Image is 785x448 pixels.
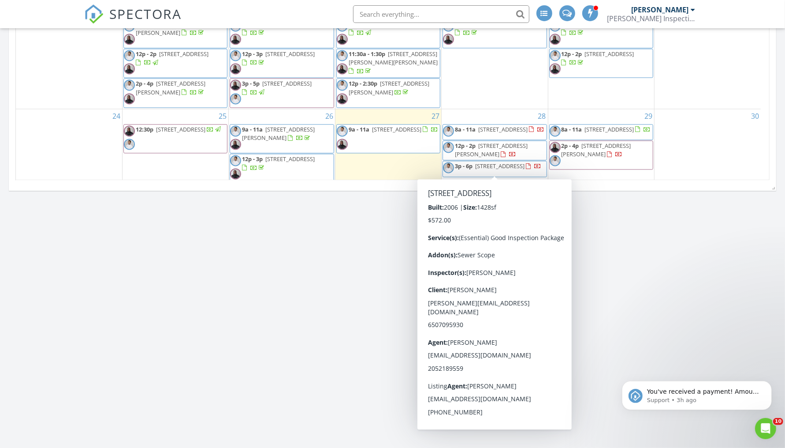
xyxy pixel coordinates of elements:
[349,79,377,87] span: 12p - 2:30p
[136,125,222,133] a: 12:30p [STREET_ADDRESS]
[349,50,438,75] a: 11:30a - 1:30p [STREET_ADDRESS][PERSON_NAME][PERSON_NAME]
[242,125,315,142] a: 9a - 11a [STREET_ADDRESS][PERSON_NAME]
[242,50,263,58] span: 12p - 3p
[655,4,761,109] td: Go to August 23, 2025
[123,78,227,107] a: 2p - 4p [STREET_ADDRESS][PERSON_NAME]
[230,168,241,179] img: facetune_10062025194935.jpeg
[136,50,156,58] span: 12p - 2p
[136,79,153,87] span: 2p - 4p
[242,79,312,96] a: 3p - 5p [STREET_ADDRESS]
[562,125,651,133] a: 8a - 11a [STREET_ADDRESS]
[349,50,438,66] span: [STREET_ADDRESS][PERSON_NAME][PERSON_NAME]
[562,142,631,158] a: 2p - 4p [STREET_ADDRESS][PERSON_NAME]
[230,34,241,45] img: facetune_10062025194935.jpeg
[337,79,348,90] img: dsc_2112print.jpg
[632,5,689,14] div: [PERSON_NAME]
[242,79,260,87] span: 3p - 5p
[336,49,440,78] a: 11:30a - 1:30p [STREET_ADDRESS][PERSON_NAME][PERSON_NAME]
[136,50,208,66] a: 12p - 2p [STREET_ADDRESS]
[123,124,227,153] a: 12:30p [STREET_ADDRESS]
[550,125,561,136] img: dsc_2112print.jpg
[607,14,696,23] div: Gooden Inspection Services
[337,63,348,74] img: facetune_10062025194935.jpeg
[136,125,153,133] span: 12:30p
[443,19,547,48] a: 1p - 3p [STREET_ADDRESS]
[443,34,454,45] img: facetune_10062025194935.jpeg
[443,124,547,140] a: 8a - 11a [STREET_ADDRESS]
[562,142,631,158] span: [STREET_ADDRESS][PERSON_NAME]
[455,162,472,170] span: 3p - 6p
[136,20,208,37] a: 9a - 11a [STREET_ADDRESS][PERSON_NAME]
[337,139,348,150] img: facetune_10062025194935.jpeg
[124,63,135,74] img: facetune_10062025194935.jpeg
[548,4,654,109] td: Go to August 22, 2025
[549,140,653,169] a: 2p - 4p [STREET_ADDRESS][PERSON_NAME]
[550,34,561,45] img: facetune_10062025194935.jpeg
[230,139,241,150] img: facetune_10062025194935.jpeg
[111,109,122,123] a: Go to August 24, 2025
[455,20,525,37] a: 1p - 3p [STREET_ADDRESS]
[353,5,529,23] input: Search everything...
[335,109,441,184] td: Go to August 27, 2025
[230,79,241,90] img: facetune_10062025194935.jpeg
[442,4,548,109] td: Go to August 21, 2025
[585,50,634,58] span: [STREET_ADDRESS]
[84,4,104,24] img: The Best Home Inspection Software - Spectora
[242,20,315,37] a: 9a - 11a [STREET_ADDRESS]
[549,19,653,48] a: 8a - 10a [STREET_ADDRESS]
[242,50,315,66] a: 12p - 3p [STREET_ADDRESS]
[349,79,429,96] a: 12p - 2:30p [STREET_ADDRESS][PERSON_NAME]
[478,125,528,133] span: [STREET_ADDRESS]
[749,109,761,123] a: Go to August 30, 2025
[585,125,634,133] span: [STREET_ADDRESS]
[230,93,241,104] img: dsc_2112print.jpg
[229,4,335,109] td: Go to August 19, 2025
[773,418,783,425] span: 10
[562,125,582,133] span: 8a - 11a
[442,109,548,184] td: Go to August 28, 2025
[16,109,122,184] td: Go to August 24, 2025
[136,79,205,96] span: [STREET_ADDRESS][PERSON_NAME]
[242,155,315,171] a: 12p - 3p [STREET_ADDRESS]
[536,109,548,123] a: Go to August 28, 2025
[455,125,476,133] span: 8a - 11a
[443,162,454,173] img: dsc_2112print.jpg
[562,20,634,37] a: 8a - 10a [STREET_ADDRESS]
[337,50,348,61] img: dsc_2112print.jpg
[230,63,241,74] img: facetune_10062025194935.jpeg
[230,154,334,183] a: 12p - 3p [STREET_ADDRESS]
[265,50,315,58] span: [STREET_ADDRESS]
[242,125,263,133] span: 9a - 11a
[122,4,228,109] td: Go to August 18, 2025
[262,79,312,87] span: [STREET_ADDRESS]
[230,124,334,153] a: 9a - 11a [STREET_ADDRESS][PERSON_NAME]
[124,50,135,61] img: dsc_2112print.jpg
[230,49,334,78] a: 12p - 3p [STREET_ADDRESS]
[84,12,182,30] a: SPECTORA
[242,125,315,142] span: [STREET_ADDRESS][PERSON_NAME]
[349,125,369,133] span: 9a - 11a
[124,79,135,90] img: dsc_2112print.jpg
[550,142,561,153] img: facetune_10062025194935.jpeg
[755,418,776,439] iframe: Intercom live chat
[475,162,525,170] span: [STREET_ADDRESS]
[430,109,441,123] a: Go to August 27, 2025
[265,155,315,163] span: [STREET_ADDRESS]
[230,78,334,107] a: 3p - 5p [STREET_ADDRESS]
[455,142,528,158] a: 12p - 2p [STREET_ADDRESS][PERSON_NAME]
[337,34,348,45] img: facetune_10062025194935.jpeg
[337,125,348,136] img: dsc_2112print.jpg
[156,125,205,133] span: [STREET_ADDRESS]
[230,50,241,61] img: dsc_2112print.jpg
[550,155,561,166] img: dsc_2112print.jpg
[136,20,208,37] span: [STREET_ADDRESS][PERSON_NAME]
[124,34,135,45] img: facetune_10062025194935.jpeg
[336,19,440,48] a: 10a - 1p [STREET_ADDRESS]
[336,78,440,107] a: 12p - 2:30p [STREET_ADDRESS][PERSON_NAME]
[124,93,135,104] img: facetune_10062025194935.jpeg
[217,109,228,123] a: Go to August 25, 2025
[124,139,135,150] img: dsc_2112print.jpg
